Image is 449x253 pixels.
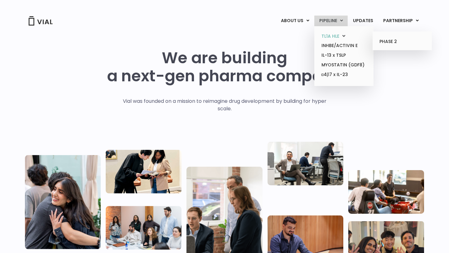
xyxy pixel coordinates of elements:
[316,41,371,50] a: INHBE/ACTIVIN E
[107,49,342,85] h1: We are building a next-gen pharma company
[268,141,343,185] img: Three people working in an office
[116,98,333,112] p: Vial was founded on a mission to reimagine drug development by building for hyper scale.
[378,16,424,26] a: PARTNERSHIPMenu Toggle
[106,150,181,193] img: Two people looking at a paper talking.
[28,16,53,26] img: Vial Logo
[106,206,181,250] img: Eight people standing and sitting in an office
[276,16,314,26] a: ABOUT USMenu Toggle
[314,16,348,26] a: PIPELINEMenu Toggle
[375,37,429,47] a: PHASE 2
[316,31,371,41] a: TL1A HLEMenu Toggle
[25,155,101,249] img: Vial Life
[316,70,371,80] a: α4β7 x IL-23
[348,170,424,214] img: Group of people playing whirlyball
[348,16,378,26] a: UPDATES
[316,60,371,70] a: MYOSTATIN (GDF8)
[316,50,371,60] a: IL-13 x TSLP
